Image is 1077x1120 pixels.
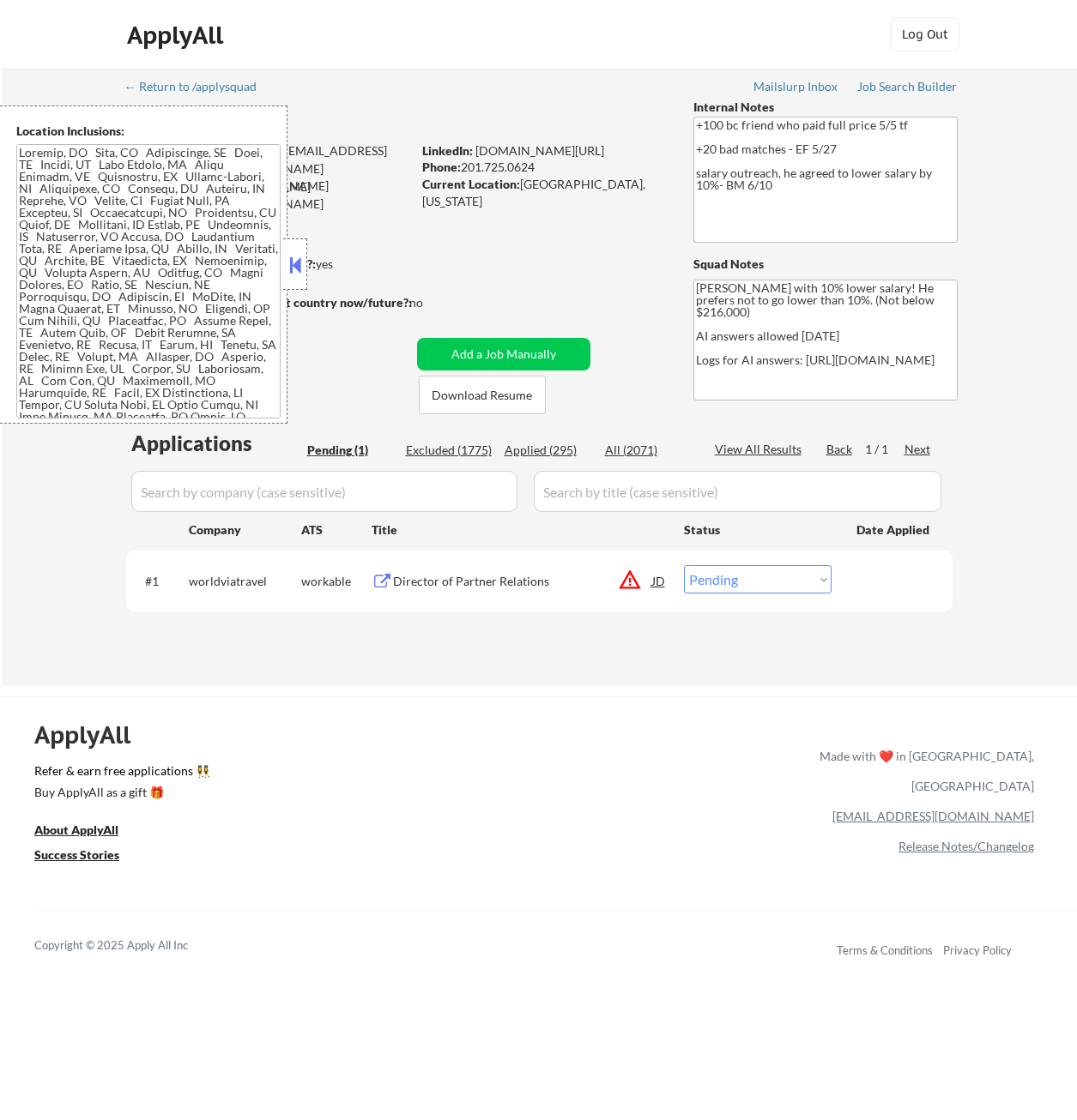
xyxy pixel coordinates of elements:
div: Company [189,521,301,539]
a: Terms & Conditions [837,943,933,957]
a: ← Return to /applysquad [124,80,273,97]
div: Applications [131,433,301,454]
div: Director of Partner Relations [393,573,652,590]
div: ApplyAll [127,21,228,50]
div: Internal Notes [693,99,958,116]
div: workable [301,573,372,590]
strong: Phone: [422,160,461,174]
strong: Current Location: [422,177,520,191]
div: Location Inclusions: [16,123,281,140]
strong: LinkedIn: [422,143,473,158]
div: Status [684,514,832,545]
div: Made with ❤️ in [GEOGRAPHIC_DATA], [GEOGRAPHIC_DATA] [813,741,1034,801]
a: About ApplyAll [34,821,142,842]
a: Job Search Builder [857,80,958,97]
div: Pending (1) [307,442,393,459]
a: Refer & earn free applications 👯‍♀️ [34,765,461,783]
div: worldviatravel [189,573,301,590]
button: warning_amber [618,568,642,592]
u: About ApplyAll [34,822,118,837]
div: Buy ApplyAll as a gift 🎁 [34,786,206,798]
div: no [409,294,458,311]
a: Release Notes/Changelog [899,839,1034,853]
div: [GEOGRAPHIC_DATA], [US_STATE] [422,176,665,209]
div: Squad Notes [693,256,958,273]
div: Back [826,441,854,458]
input: Search by company (case sensitive) [131,471,517,512]
div: #1 [145,573,175,590]
a: [EMAIL_ADDRESS][DOMAIN_NAME] [832,809,1034,823]
div: Excluded (1775) [406,442,492,459]
div: 201.725.0624 [422,159,665,176]
input: Search by title (case sensitive) [534,471,941,512]
a: Mailslurp Inbox [753,80,839,97]
div: Mailslurp Inbox [753,81,839,93]
div: View All Results [715,441,807,458]
div: Date Applied [856,521,932,539]
div: Applied (295) [505,442,590,459]
button: Log Out [891,17,959,51]
div: ← Return to /applysquad [124,81,273,93]
button: Add a Job Manually [417,338,590,370]
div: Job Search Builder [857,81,958,93]
div: 1 / 1 [865,441,905,458]
button: Download Resume [419,376,546,414]
div: Title [372,521,668,539]
div: ApplyAll [34,720,150,750]
a: Buy ApplyAll as a gift 🎁 [34,783,206,804]
u: Success Stories [34,847,119,862]
a: Success Stories [34,846,142,867]
div: Next [905,441,932,458]
div: JD [650,565,668,596]
div: Copyright © 2025 Apply All Inc [34,937,232,954]
a: [DOMAIN_NAME][URL] [475,143,604,158]
a: Privacy Policy [943,943,1012,957]
div: All (2071) [605,442,691,459]
div: ATS [301,521,372,539]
